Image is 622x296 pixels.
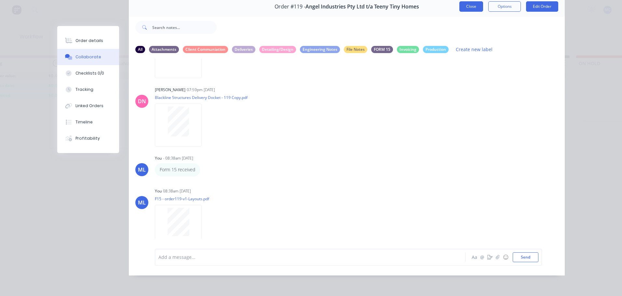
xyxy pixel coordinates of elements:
div: Linked Orders [75,103,103,109]
div: You [155,155,162,161]
span: Angel Industries Pty Ltd t/a Teeny Tiny Homes [305,4,419,10]
div: ML [138,199,146,206]
button: Send [513,252,538,262]
div: Engineering Notes [300,46,340,53]
div: You [155,188,162,194]
span: Order #119 - [275,4,305,10]
div: Order details [75,38,103,44]
div: Invoicing [397,46,419,53]
div: Detailing/Design [259,46,296,53]
button: Profitability [57,130,119,147]
div: 08:38am [DATE] [163,188,191,194]
div: Attachments [149,46,179,53]
p: Form 15 received [160,166,195,173]
div: Profitability [75,135,100,141]
div: 07:59pm [DATE] [187,87,215,93]
div: ML [138,166,146,174]
div: Client Communiation [183,46,228,53]
button: ☺ [502,253,509,261]
input: Search notes... [152,21,217,34]
button: Edit Order [526,1,558,12]
div: Tracking [75,87,93,92]
p: Blackline Structures Delivery Docket - 119 Copy.pdf [155,95,248,100]
div: Production [423,46,449,53]
div: Checklists 0/0 [75,70,104,76]
div: Timeline [75,119,93,125]
div: FORM 15 [371,46,393,53]
button: Options [488,1,521,12]
button: Collaborate [57,49,119,65]
button: @ [478,253,486,261]
button: Close [459,1,483,12]
div: Deliveries [232,46,255,53]
button: Create new label [453,45,496,54]
button: Tracking [57,81,119,98]
p: F15 - order119-v1-Layouts.pdf [155,196,209,202]
div: All [135,46,145,53]
div: [PERSON_NAME] [155,87,185,93]
div: DN [138,97,146,105]
button: Aa [470,253,478,261]
button: Checklists 0/0 [57,65,119,81]
button: Timeline [57,114,119,130]
div: - 08:38am [DATE] [163,155,193,161]
button: Linked Orders [57,98,119,114]
div: File Notes [344,46,367,53]
button: Order details [57,33,119,49]
div: Collaborate [75,54,101,60]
